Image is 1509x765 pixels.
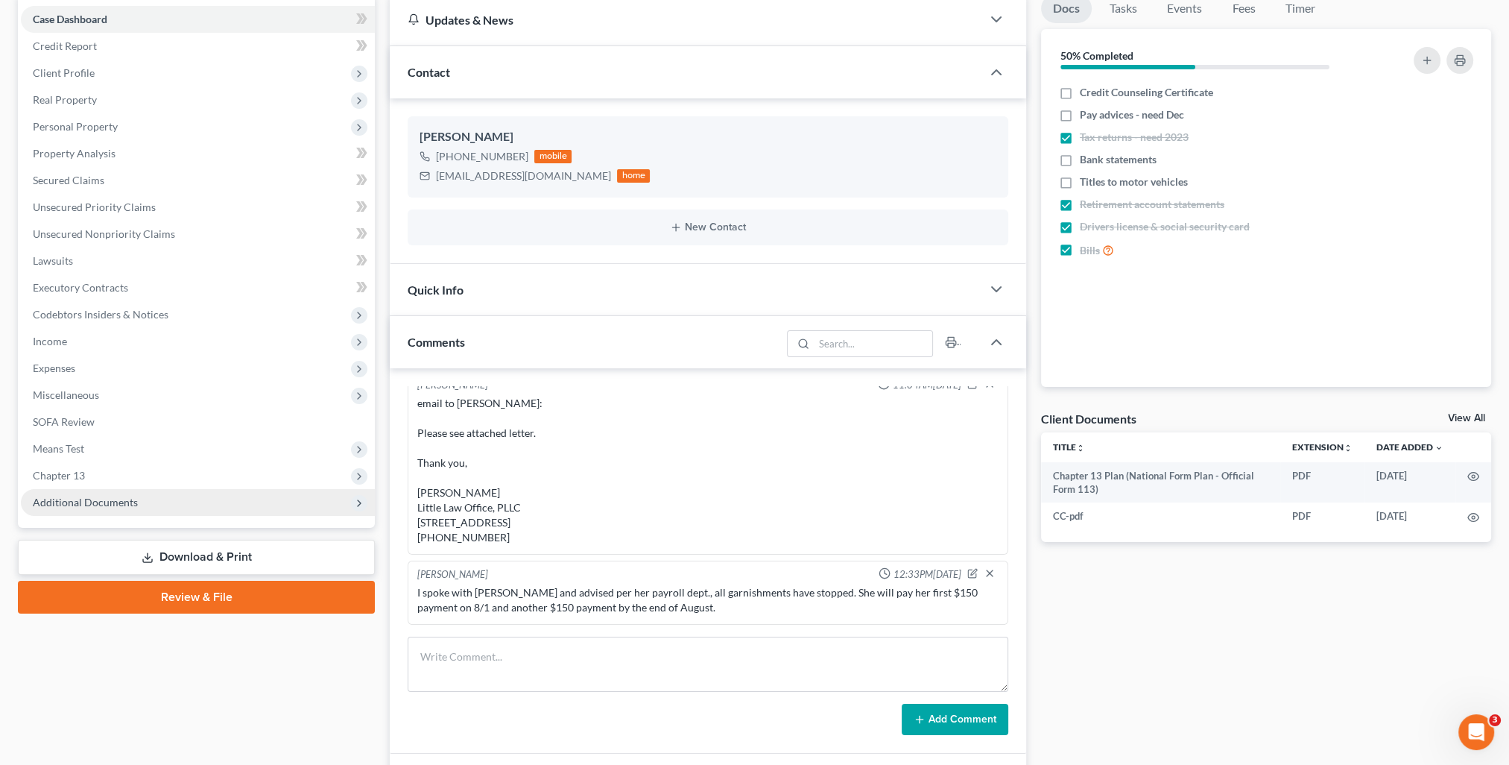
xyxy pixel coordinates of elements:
[1076,444,1085,453] i: unfold_more
[1041,411,1136,426] div: Client Documents
[1280,503,1364,529] td: PDF
[893,567,961,582] span: 12:33PM[DATE]
[21,194,375,221] a: Unsecured Priority Claims
[1364,503,1455,529] td: [DATE]
[1080,107,1184,122] span: Pay advices - need Dec
[420,128,996,146] div: [PERSON_NAME]
[33,66,95,79] span: Client Profile
[408,65,450,79] span: Contact
[420,221,996,233] button: New Contact
[21,140,375,167] a: Property Analysis
[1041,503,1280,529] td: CC-pdf
[21,33,375,60] a: Credit Report
[33,93,97,106] span: Real Property
[21,6,375,33] a: Case Dashboard
[408,12,964,28] div: Updates & News
[18,581,375,614] a: Review & File
[33,388,99,401] span: Miscellaneous
[1376,441,1443,453] a: Date Added expand_more
[21,248,375,274] a: Lawsuits
[33,201,156,213] span: Unsecured Priority Claims
[1434,444,1443,453] i: expand_more
[21,274,375,301] a: Executory Contracts
[33,335,67,347] span: Income
[33,496,138,509] span: Additional Documents
[21,167,375,194] a: Secured Claims
[33,227,175,240] span: Unsecured Nonpriority Claims
[1292,441,1353,453] a: Extensionunfold_more
[1344,444,1353,453] i: unfold_more
[1364,462,1455,503] td: [DATE]
[1060,49,1133,62] strong: 50% Completed
[33,13,107,25] span: Case Dashboard
[33,442,84,455] span: Means Test
[33,120,118,133] span: Personal Property
[417,585,999,615] div: I spoke with [PERSON_NAME] and advised per her payroll dept., all garnishments have stopped. She ...
[33,147,116,160] span: Property Analysis
[814,331,932,356] input: Search...
[33,40,97,52] span: Credit Report
[21,221,375,248] a: Unsecured Nonpriority Claims
[1080,174,1188,189] span: Titles to motor vehicles
[408,283,464,297] span: Quick Info
[1041,462,1280,503] td: Chapter 13 Plan (National Form Plan - Official Form 113)
[1458,714,1494,750] iframe: Intercom live chat
[33,415,95,428] span: SOFA Review
[33,308,168,321] span: Codebtors Insiders & Notices
[33,174,104,186] span: Secured Claims
[417,396,999,545] div: email to [PERSON_NAME]: Please see attached letter. Thank you, [PERSON_NAME] Little Law Office, P...
[902,704,1008,735] button: Add Comment
[436,149,528,164] div: [PHONE_NUMBER]
[1448,413,1485,424] a: View All
[1489,714,1501,726] span: 3
[33,469,85,482] span: Chapter 13
[1080,152,1157,167] span: Bank statements
[534,150,572,163] div: mobile
[408,335,465,349] span: Comments
[33,281,128,294] span: Executory Contracts
[18,540,375,575] a: Download & Print
[1080,130,1189,145] span: Tax returns - need 2023
[436,169,611,183] div: [EMAIL_ADDRESS][DOMAIN_NAME]
[1280,462,1364,503] td: PDF
[417,567,488,582] div: [PERSON_NAME]
[1080,243,1100,258] span: Bills
[1080,85,1213,100] span: Credit Counseling Certificate
[1080,219,1250,234] span: Drivers license & social security card
[21,409,375,435] a: SOFA Review
[33,362,75,374] span: Expenses
[1080,197,1224,212] span: Retirement account statements
[33,254,73,267] span: Lawsuits
[617,169,650,183] div: home
[1053,441,1085,453] a: Titleunfold_more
